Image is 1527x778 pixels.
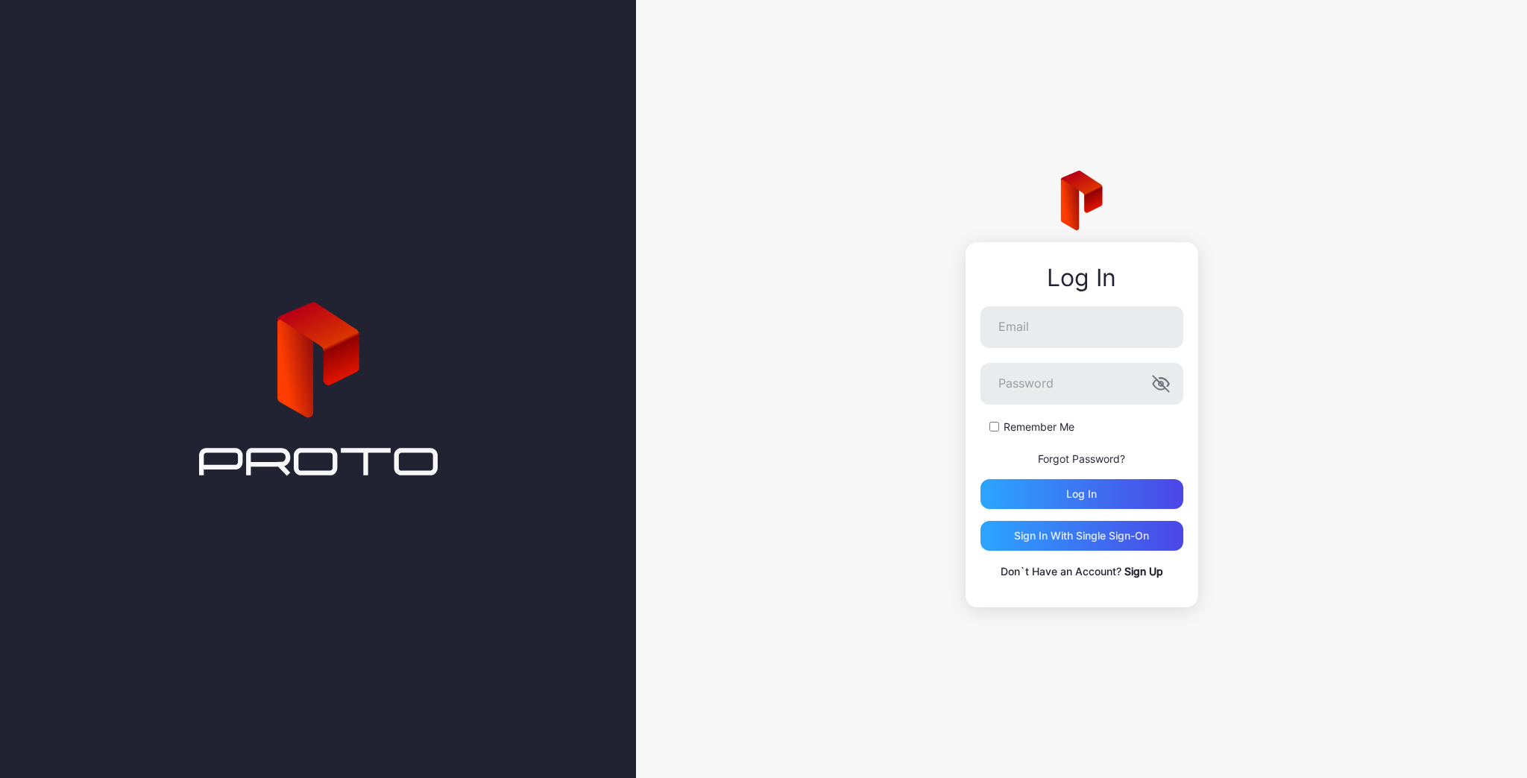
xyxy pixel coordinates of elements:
[980,265,1183,291] div: Log In
[1124,565,1163,578] a: Sign Up
[980,363,1183,405] input: Password
[980,306,1183,348] input: Email
[1004,420,1074,434] label: Remember Me
[1038,452,1125,465] a: Forgot Password?
[1066,488,1097,500] div: Log in
[1014,530,1149,542] div: Sign in With Single Sign-On
[980,521,1183,551] button: Sign in With Single Sign-On
[980,563,1183,581] p: Don`t Have an Account?
[1152,375,1170,393] button: Password
[980,479,1183,509] button: Log in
